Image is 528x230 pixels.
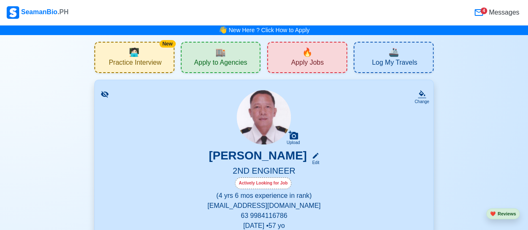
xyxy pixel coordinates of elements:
[487,8,519,18] span: Messages
[215,46,226,58] span: agencies
[209,149,307,166] h3: [PERSON_NAME]
[58,8,69,15] span: .PH
[105,201,423,211] p: [EMAIL_ADDRESS][DOMAIN_NAME]
[129,46,139,58] span: interview
[159,40,176,48] div: New
[194,58,247,69] span: Apply to Agencies
[414,99,429,105] div: Change
[109,58,162,69] span: Practice Interview
[490,211,496,216] span: heart
[7,6,19,19] img: Logo
[216,23,229,36] span: bell
[287,140,300,145] div: Upload
[105,166,423,177] h5: 2ND ENGINEER
[105,211,423,221] p: 63 9984116786
[372,58,417,69] span: Log My Travels
[480,8,487,14] div: 4
[7,6,68,19] div: SeamanBio
[486,208,520,220] button: heartReviews
[229,27,310,33] a: New Here ? Click How to Apply
[105,191,423,201] p: (4 yrs 6 mos experience in rank)
[235,177,291,189] div: Actively Looking for Job
[389,46,399,58] span: travel
[302,46,313,58] span: new
[308,159,319,166] div: Edit
[291,58,323,69] span: Apply Jobs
